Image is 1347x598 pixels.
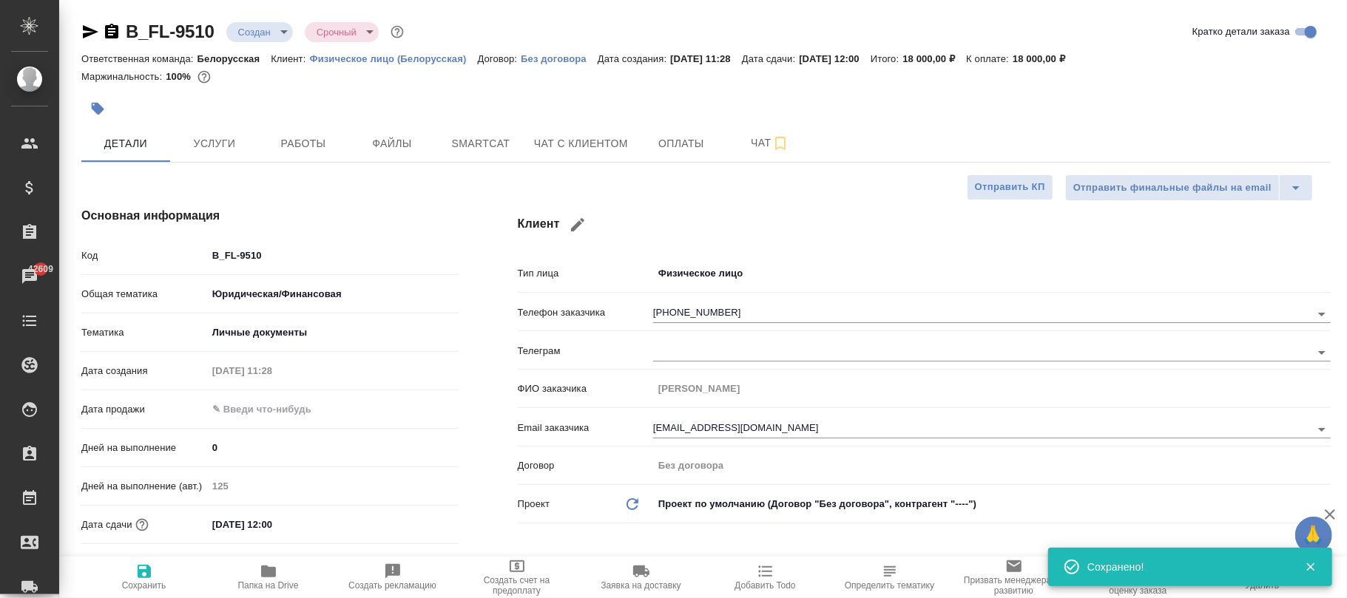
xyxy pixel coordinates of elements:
[871,53,902,64] p: Итого:
[206,557,331,598] button: Папка на Drive
[1311,342,1332,363] button: Open
[81,248,207,263] p: Код
[902,53,966,64] p: 18 000,00 ₽
[1192,24,1290,39] span: Кратко детали заказа
[234,26,275,38] button: Создан
[653,455,1331,476] input: Пустое поле
[19,262,62,276] span: 42609
[735,134,806,152] span: Чат
[518,458,653,473] p: Договор
[309,52,477,64] a: Физическое лицо (Белорусская)
[1301,520,1326,551] span: 🙏
[952,557,1076,598] button: Призвать менеджера по развитию
[81,517,132,532] p: Дата сдачи
[309,53,477,64] p: Физическое лицо (Белорусская)
[1073,180,1272,197] span: Отправить финальные файлы на email
[81,479,207,494] p: Дней на выполнение (авт.)
[1013,53,1076,64] p: 18 000,00 ₽
[1295,560,1326,574] button: Закрыть
[1065,174,1280,201] button: Отправить финальные файлы на email
[207,360,337,381] input: Пустое поле
[126,21,215,41] a: B_FL-9510
[518,497,550,512] p: Проект
[122,580,166,591] span: Сохранить
[81,402,207,417] p: Дата продажи
[646,135,717,153] span: Оплаты
[103,556,200,571] span: Учитывать выходные
[828,557,952,598] button: Определить тематику
[534,135,628,153] span: Чат с клиентом
[357,135,428,153] span: Файлы
[388,22,407,41] button: Доп статусы указывают на важность/срочность заказа
[1065,174,1313,201] div: split button
[179,135,250,153] span: Услуги
[455,557,579,598] button: Создать счет на предоплату
[518,344,653,359] p: Телеграм
[518,421,653,435] p: Email заказчика
[1087,560,1283,574] div: Сохранено!
[132,515,152,534] button: Если добавить услуги и заполнить их объемом, то дата рассчитается автоматически
[799,53,871,64] p: [DATE] 12:00
[445,135,516,153] span: Smartcat
[518,266,653,281] p: Тип лица
[518,381,653,396] p: ФИО заказчика
[967,174,1053,200] button: Отправить КП
[81,71,166,82] p: Маржинальность:
[742,53,799,64] p: Дата сдачи:
[653,261,1331,286] div: Физическое лицо
[464,575,570,596] span: Создать счет на предоплату
[845,580,934,591] span: Определить тематику
[82,557,206,598] button: Сохранить
[703,557,828,598] button: Добавить Todo
[670,53,742,64] p: [DATE] 11:28
[1311,419,1332,440] button: Open
[598,53,670,64] p: Дата создания:
[4,258,55,295] a: 42609
[81,207,459,225] h4: Основная информация
[81,92,114,125] button: Добавить тэг
[81,325,207,340] p: Тематика
[601,580,681,591] span: Заявка на доставку
[312,26,361,38] button: Срочный
[81,23,99,41] button: Скопировать ссылку для ЯМессенджера
[521,53,598,64] p: Без договора
[207,398,337,420] input: ✎ Введи что-нибудь
[81,364,207,378] p: Дата создания
[103,23,121,41] button: Скопировать ссылку
[195,67,214,86] button: 0.00 RUB;
[735,580,795,591] span: Добавить Todo
[207,320,459,345] div: Личные документы
[81,287,207,302] p: Общая тематика
[975,179,1045,196] span: Отправить КП
[348,580,436,591] span: Создать рекламацию
[579,557,703,598] button: Заявка на доставку
[268,135,339,153] span: Работы
[653,378,1331,399] input: Пустое поле
[478,53,521,64] p: Договор:
[207,514,337,535] input: ✎ Введи что-нибудь
[207,245,459,266] input: ✎ Введи что-нибудь
[305,22,379,42] div: Создан
[966,53,1013,64] p: К оплате:
[521,52,598,64] a: Без договора
[331,557,455,598] button: Создать рекламацию
[198,53,271,64] p: Белорусская
[271,53,309,64] p: Клиент:
[518,207,1331,242] h4: Клиент
[518,305,653,320] p: Телефон заказчика
[166,71,195,82] p: 100%
[81,441,207,455] p: Дней на выполнение
[81,53,198,64] p: Ответственная команда:
[207,282,459,307] div: Юридическая/Финансовая
[961,575,1067,596] span: Призвать менеджера по развитию
[211,554,230,573] button: Выбери, если сб и вс нужно считать рабочими днями для выполнения заказа.
[1311,304,1332,325] button: Open
[238,580,299,591] span: Папка на Drive
[207,437,459,458] input: ✎ Введи что-нибудь
[772,135,789,152] svg: Подписаться
[90,135,161,153] span: Детали
[1295,517,1332,554] button: 🙏
[226,22,293,42] div: Создан
[207,475,459,497] input: Пустое поле
[653,492,1331,517] div: Проект по умолчанию (Договор "Без договора", контрагент "----")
